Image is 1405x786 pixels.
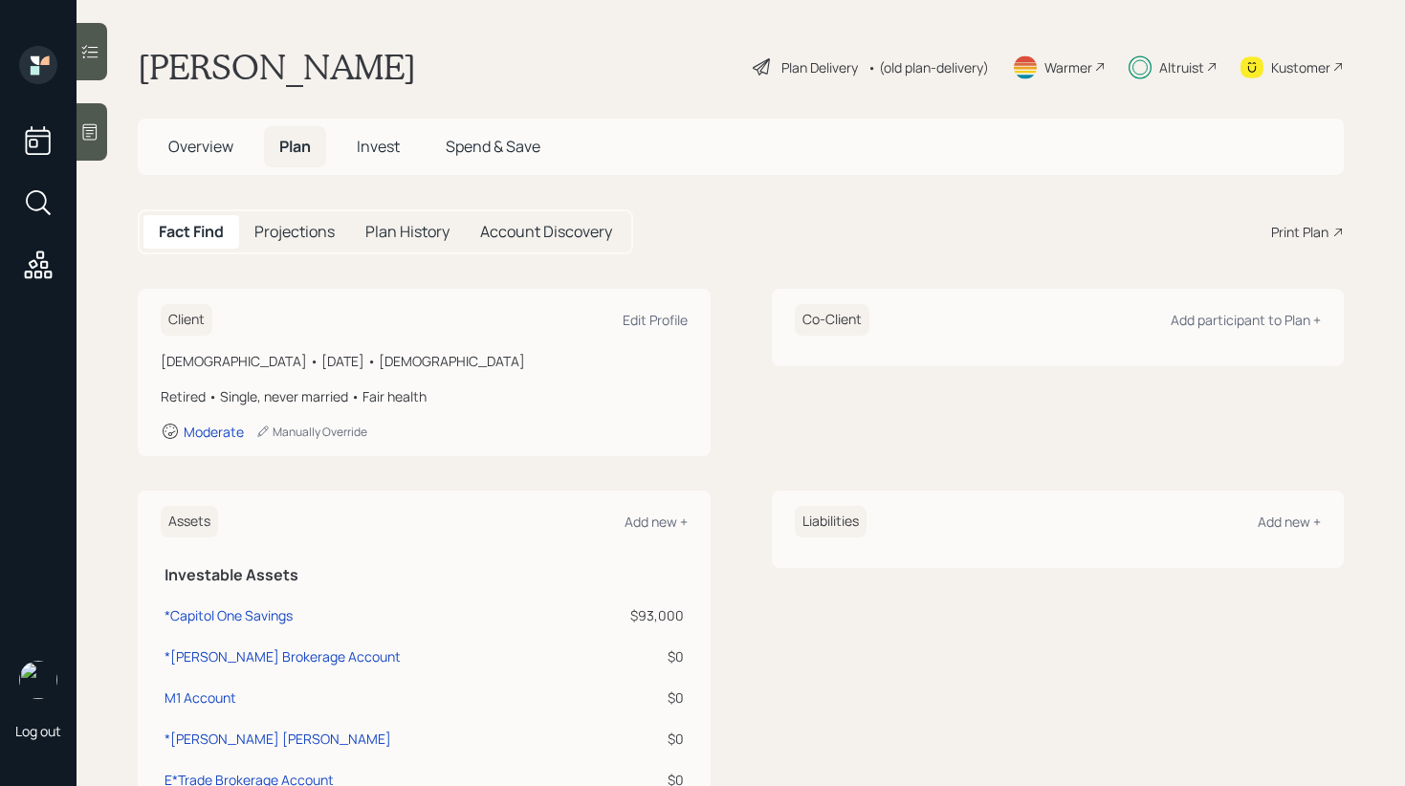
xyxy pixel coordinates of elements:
h1: [PERSON_NAME] [138,46,416,88]
div: $0 [574,688,684,708]
h5: Plan History [365,223,450,241]
div: $0 [574,646,684,666]
div: Moderate [184,423,244,441]
div: Manually Override [255,424,367,440]
h5: Investable Assets [165,566,684,584]
img: retirable_logo.png [19,661,57,699]
div: [DEMOGRAPHIC_DATA] • [DATE] • [DEMOGRAPHIC_DATA] [161,351,688,371]
div: Kustomer [1271,57,1330,77]
div: Edit Profile [623,311,688,329]
h5: Account Discovery [480,223,612,241]
h6: Assets [161,506,218,537]
span: Invest [357,136,400,157]
div: Add new + [1258,513,1321,531]
h6: Co-Client [795,304,869,336]
div: Add new + [625,513,688,531]
h6: Liabilities [795,506,867,537]
div: *[PERSON_NAME] Brokerage Account [165,646,401,666]
div: Print Plan [1271,222,1328,242]
div: Altruist [1159,57,1204,77]
div: Plan Delivery [781,57,858,77]
h5: Fact Find [159,223,224,241]
div: $0 [574,729,684,749]
div: *[PERSON_NAME] [PERSON_NAME] [165,729,391,749]
div: Retired • Single, never married • Fair health [161,386,688,406]
span: Spend & Save [446,136,540,157]
div: Log out [15,722,61,740]
div: Add participant to Plan + [1171,311,1321,329]
h5: Projections [254,223,335,241]
div: $93,000 [574,605,684,625]
div: Warmer [1044,57,1092,77]
h6: Client [161,304,212,336]
div: M1 Account [165,688,236,708]
div: *Capitol One Savings [165,605,293,625]
span: Overview [168,136,233,157]
span: Plan [279,136,311,157]
div: • (old plan-delivery) [867,57,989,77]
